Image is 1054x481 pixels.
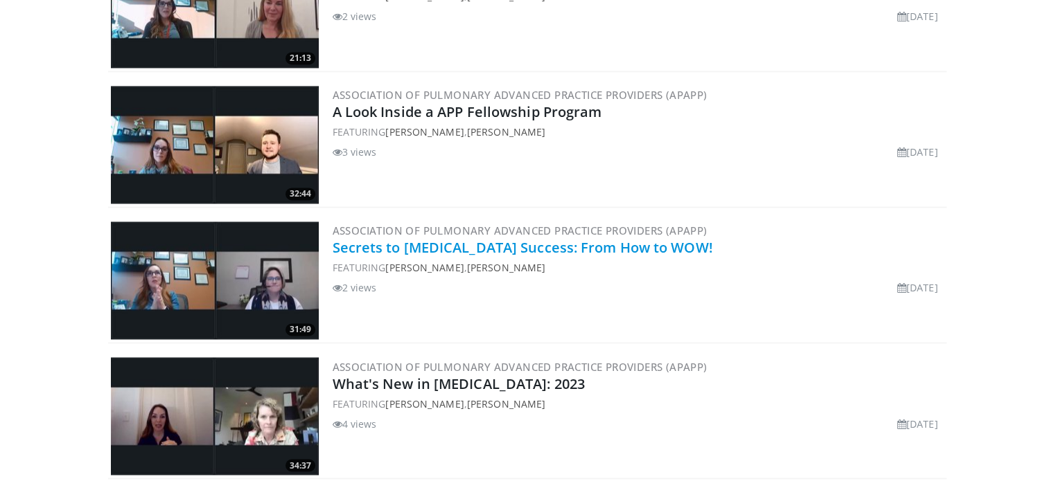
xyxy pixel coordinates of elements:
[333,359,708,373] a: Association of Pulmonary Advanced Practice Providers (APAPP)
[333,88,708,102] a: Association of Pulmonary Advanced Practice Providers (APAPP)
[897,145,938,159] li: [DATE]
[897,9,938,24] li: [DATE]
[111,86,319,203] a: 32:44
[286,323,315,336] span: 31:49
[467,261,545,274] a: [PERSON_NAME]
[385,261,464,274] a: [PERSON_NAME]
[286,459,315,471] span: 34:37
[897,416,938,430] li: [DATE]
[333,260,944,275] div: FEATURING ,
[333,224,708,237] a: Association of Pulmonary Advanced Practice Providers (APAPP)
[111,221,319,339] img: 14219112-fbf6-46c2-bcb1-ddf4a2b07631.300x170_q85_crop-smart_upscale.jpg
[467,397,545,410] a: [PERSON_NAME]
[467,125,545,138] a: [PERSON_NAME]
[333,145,377,159] li: 3 views
[333,238,713,257] a: Secrets to [MEDICAL_DATA] Success: From How to WOW!
[385,125,464,138] a: [PERSON_NAME]
[333,280,377,295] li: 2 views
[333,102,602,121] a: A Look Inside a APP Fellowship Program
[333,9,377,24] li: 2 views
[111,357,319,475] img: eb439867-d790-43a2-b008-38fa390a127f.300x170_q85_crop-smart_upscale.jpg
[333,374,585,392] a: What's New in [MEDICAL_DATA]: 2023
[286,188,315,200] span: 32:44
[286,52,315,64] span: 21:13
[333,396,944,410] div: FEATURING ,
[111,221,319,339] a: 31:49
[111,357,319,475] a: 34:37
[111,86,319,203] img: ffad1c2f-75dc-4ffe-b8f9-9ef4b00924e2.300x170_q85_crop-smart_upscale.jpg
[333,416,377,430] li: 4 views
[333,125,944,139] div: FEATURING ,
[385,397,464,410] a: [PERSON_NAME]
[897,280,938,295] li: [DATE]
